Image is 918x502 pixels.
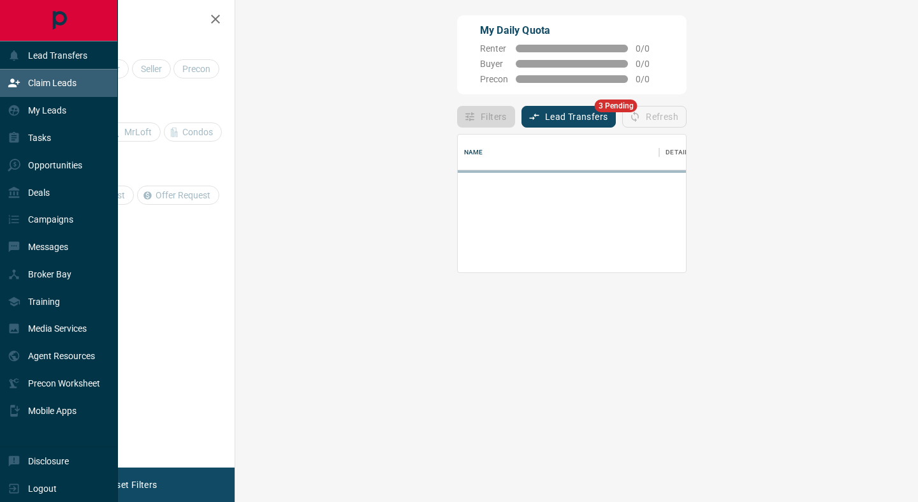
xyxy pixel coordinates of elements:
span: 0 / 0 [636,43,664,54]
div: Details [666,135,692,170]
span: Precon [480,74,508,84]
span: 0 / 0 [636,74,664,84]
button: Reset Filters [97,474,165,496]
span: Buyer [480,59,508,69]
button: Lead Transfers [521,106,616,128]
div: Name [458,135,659,170]
div: Name [464,135,483,170]
span: 3 Pending [595,100,637,112]
h2: Filters [41,13,222,28]
p: My Daily Quota [480,23,664,38]
span: Renter [480,43,508,54]
span: 0 / 0 [636,59,664,69]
